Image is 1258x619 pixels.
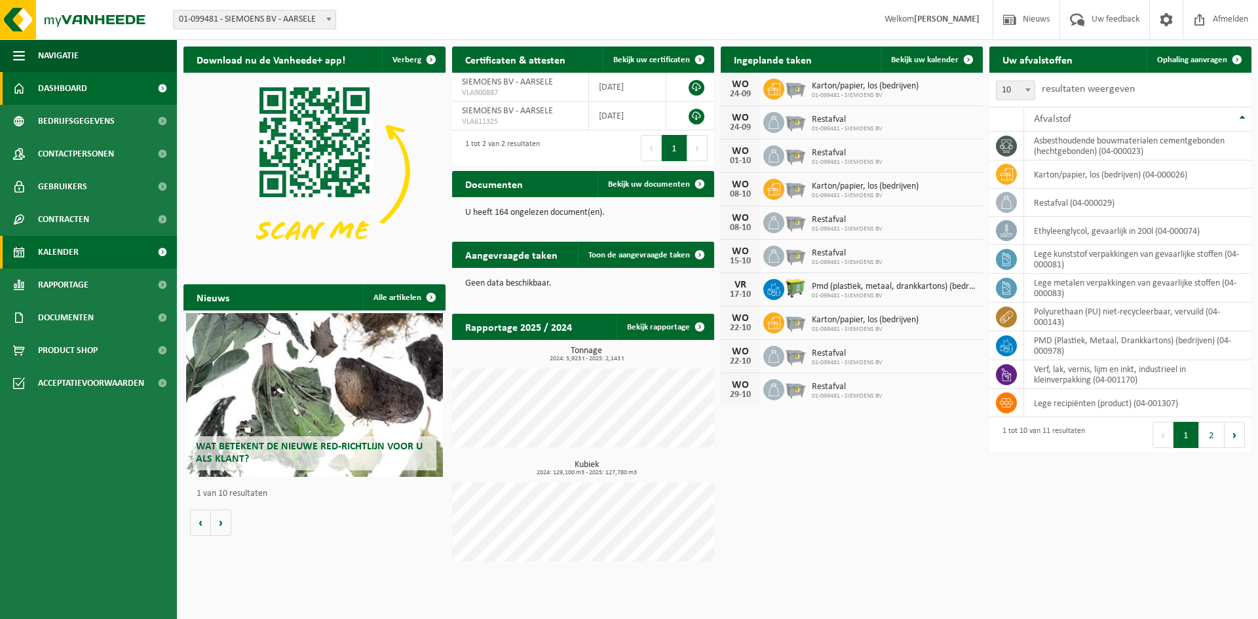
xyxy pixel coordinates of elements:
[183,47,358,72] h2: Download nu de Vanheede+ app!
[996,81,1035,100] span: 10
[459,134,540,162] div: 1 tot 2 van 2 resultaten
[727,113,753,123] div: WO
[812,192,919,200] span: 01-099481 - SIEMOENS BV
[812,225,883,233] span: 01-099481 - SIEMOENS BV
[784,277,807,299] img: WB-0660-HPE-GN-50
[38,105,115,138] span: Bedrijfsgegevens
[452,171,536,197] h2: Documenten
[1173,422,1199,448] button: 1
[812,259,883,267] span: 01-099481 - SIEMOENS BV
[727,313,753,324] div: WO
[1024,331,1251,360] td: PMD (Plastiek, Metaal, Drankkartons) (bedrijven) (04-000978)
[589,73,666,102] td: [DATE]
[881,47,982,73] a: Bekijk uw kalender
[196,441,423,464] span: Wat betekent de nieuwe RED-richtlijn voor u als klant?
[812,315,919,326] span: Karton/papier, los (bedrijven)
[784,344,807,366] img: WB-2500-GAL-GY-01
[613,56,690,64] span: Bekijk uw certificaten
[1225,422,1245,448] button: Next
[812,392,883,400] span: 01-099481 - SIEMOENS BV
[1024,389,1251,417] td: lege recipiënten (product) (04-001307)
[812,382,883,392] span: Restafval
[721,47,825,72] h2: Ingeplande taken
[38,269,88,301] span: Rapportage
[727,357,753,366] div: 22-10
[462,88,579,98] span: VLA900887
[784,310,807,333] img: WB-2500-GAL-GY-01
[1199,422,1225,448] button: 2
[989,47,1086,72] h2: Uw afvalstoffen
[727,280,753,290] div: VR
[727,246,753,257] div: WO
[812,359,883,367] span: 01-099481 - SIEMOENS BV
[1042,84,1135,94] label: resultaten weergeven
[1024,360,1251,389] td: verf, lak, vernis, lijm en inkt, industrieel in kleinverpakking (04-001170)
[1034,114,1071,124] span: Afvalstof
[465,208,701,217] p: U heeft 164 ongelezen document(en).
[727,179,753,190] div: WO
[617,314,713,340] a: Bekijk rapportage
[812,81,919,92] span: Karton/papier, los (bedrijven)
[38,203,89,236] span: Contracten
[462,77,553,87] span: SIEMOENS BV - AARSELE
[812,348,883,359] span: Restafval
[1024,160,1251,189] td: karton/papier, los (bedrijven) (04-000026)
[363,284,444,310] a: Alle artikelen
[784,77,807,99] img: WB-2500-GAL-GY-01
[687,135,708,161] button: Next
[382,47,444,73] button: Verberg
[727,290,753,299] div: 17-10
[452,242,571,267] h2: Aangevraagde taken
[1157,56,1227,64] span: Ophaling aanvragen
[784,143,807,166] img: WB-2500-GAL-GY-01
[812,292,976,300] span: 01-099481 - SIEMOENS BV
[1153,422,1173,448] button: Previous
[38,301,94,334] span: Documenten
[812,159,883,166] span: 01-099481 - SIEMOENS BV
[727,390,753,400] div: 29-10
[173,10,336,29] span: 01-099481 - SIEMOENS BV - AARSELE
[812,115,883,125] span: Restafval
[727,347,753,357] div: WO
[727,380,753,390] div: WO
[392,56,421,64] span: Verberg
[812,326,919,333] span: 01-099481 - SIEMOENS BV
[183,73,446,269] img: Download de VHEPlus App
[727,123,753,132] div: 24-09
[727,257,753,266] div: 15-10
[727,90,753,99] div: 24-09
[459,470,714,476] span: 2024: 129,100 m3 - 2025: 127,780 m3
[38,334,98,367] span: Product Shop
[589,102,666,130] td: [DATE]
[38,170,87,203] span: Gebruikers
[784,177,807,199] img: WB-2500-GAL-GY-01
[459,356,714,362] span: 2024: 5,923 t - 2025: 2,143 t
[1147,47,1250,73] a: Ophaling aanvragen
[38,236,79,269] span: Kalender
[727,79,753,90] div: WO
[190,510,211,536] button: Vorige
[727,146,753,157] div: WO
[727,223,753,233] div: 08-10
[1024,303,1251,331] td: polyurethaan (PU) niet-recycleerbaar, vervuild (04-000143)
[588,251,690,259] span: Toon de aangevraagde taken
[578,242,713,268] a: Toon de aangevraagde taken
[197,489,439,498] p: 1 van 10 resultaten
[812,215,883,225] span: Restafval
[459,347,714,362] h3: Tonnage
[1024,189,1251,217] td: restafval (04-000029)
[727,213,753,223] div: WO
[784,377,807,400] img: WB-2500-GAL-GY-01
[996,421,1085,449] div: 1 tot 10 van 11 resultaten
[608,180,690,189] span: Bekijk uw documenten
[465,279,701,288] p: Geen data beschikbaar.
[997,81,1035,100] span: 10
[1024,245,1251,274] td: lege kunststof verpakkingen van gevaarlijke stoffen (04-000081)
[452,314,585,339] h2: Rapportage 2025 / 2024
[727,157,753,166] div: 01-10
[662,135,687,161] button: 1
[812,181,919,192] span: Karton/papier, los (bedrijven)
[812,125,883,133] span: 01-099481 - SIEMOENS BV
[727,324,753,333] div: 22-10
[38,39,79,72] span: Navigatie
